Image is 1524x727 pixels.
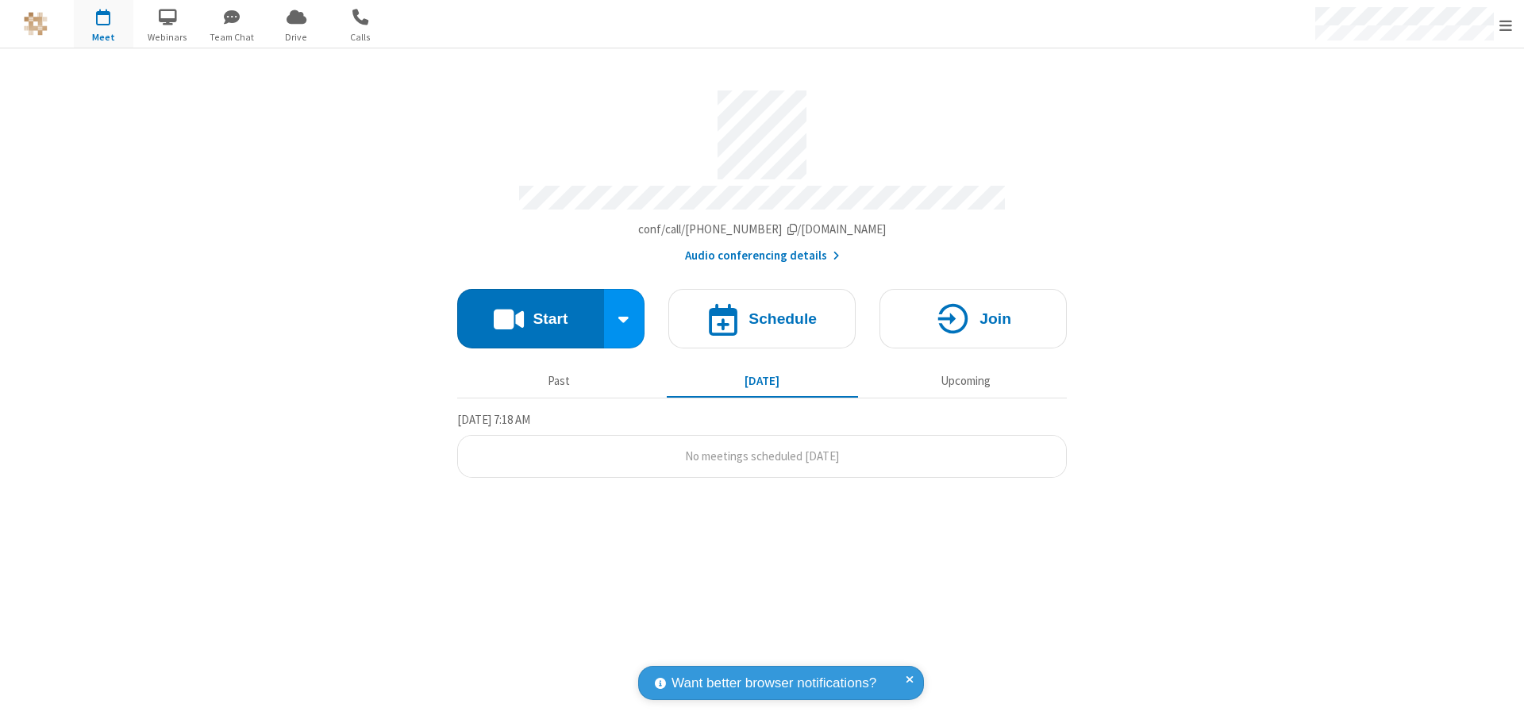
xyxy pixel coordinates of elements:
[685,247,840,265] button: Audio conferencing details
[870,366,1061,396] button: Upcoming
[457,79,1067,265] section: Account details
[685,448,839,464] span: No meetings scheduled [DATE]
[1484,686,1512,716] iframe: Chat
[74,30,133,44] span: Meet
[667,366,858,396] button: [DATE]
[202,30,262,44] span: Team Chat
[138,30,198,44] span: Webinars
[668,289,856,348] button: Schedule
[464,366,655,396] button: Past
[979,311,1011,326] h4: Join
[331,30,391,44] span: Calls
[638,221,887,237] span: Copy my meeting room link
[533,311,568,326] h4: Start
[749,311,817,326] h4: Schedule
[879,289,1067,348] button: Join
[24,12,48,36] img: QA Selenium DO NOT DELETE OR CHANGE
[604,289,645,348] div: Start conference options
[672,673,876,694] span: Want better browser notifications?
[267,30,326,44] span: Drive
[457,410,1067,479] section: Today's Meetings
[638,221,887,239] button: Copy my meeting room linkCopy my meeting room link
[457,289,604,348] button: Start
[457,412,530,427] span: [DATE] 7:18 AM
